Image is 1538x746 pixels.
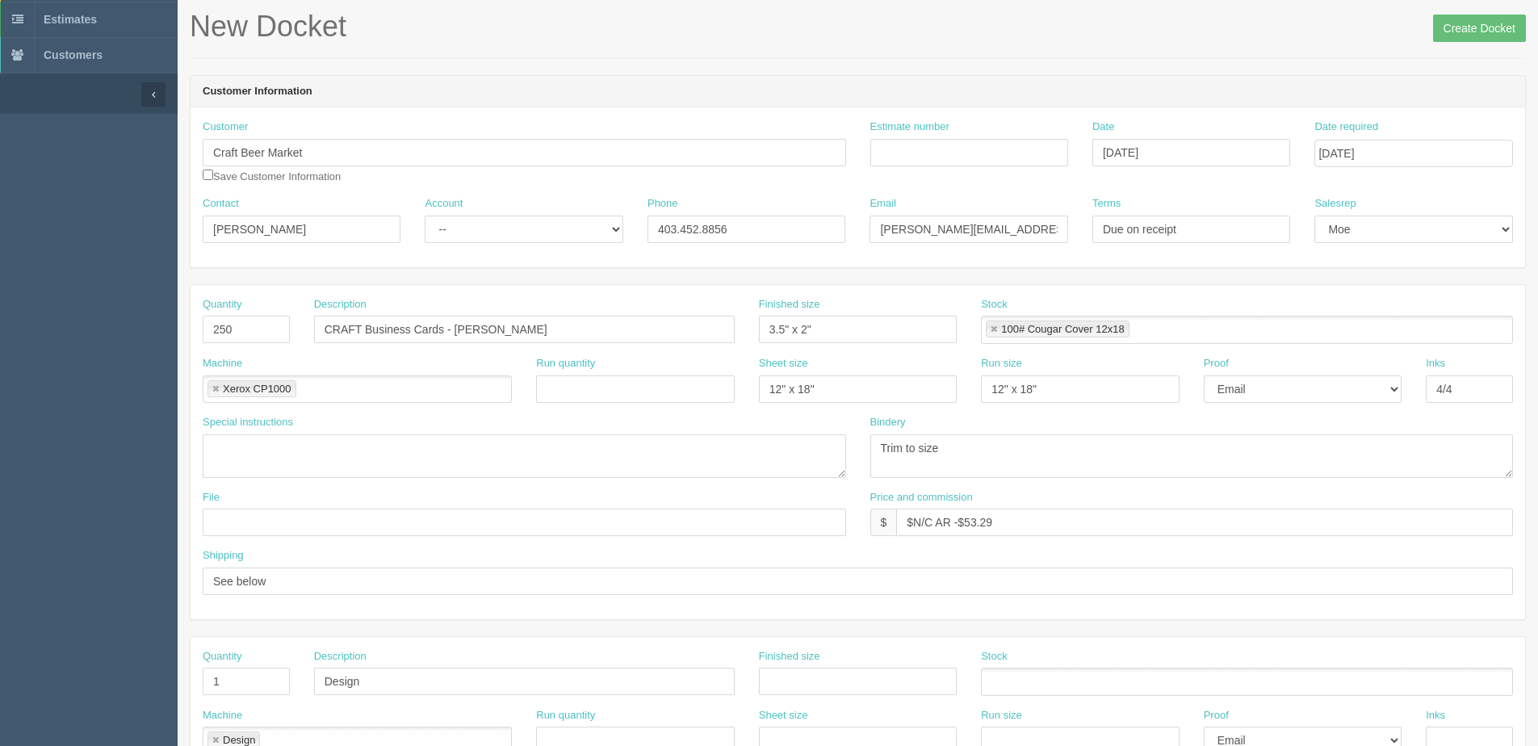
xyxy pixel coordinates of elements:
label: Customer [203,119,248,135]
div: Design [223,735,255,745]
label: Email [870,196,896,212]
label: Description [314,297,367,312]
div: 100# Cougar Cover 12x18 [1001,324,1125,334]
label: Contact [203,196,239,212]
label: Phone [647,196,678,212]
label: Run quantity [536,708,595,723]
span: Customers [44,48,103,61]
label: Date required [1314,119,1378,135]
input: Enter customer name [203,139,846,166]
label: Machine [203,356,242,371]
label: Shipping [203,548,244,564]
header: Customer Information [191,76,1525,108]
label: Salesrep [1314,196,1356,212]
div: Xerox CP1000 [223,383,291,394]
label: Run size [981,356,1022,371]
label: Bindery [870,415,906,430]
label: Price and commission [870,490,973,505]
h1: New Docket [190,10,1526,43]
label: Quantity [203,297,241,312]
label: Stock [981,649,1008,664]
label: Quantity [203,649,241,664]
label: Finished size [759,649,820,664]
label: Special instructions [203,415,293,430]
label: File [203,490,220,505]
input: Create Docket [1433,15,1526,42]
label: Date [1092,119,1114,135]
label: Inks [1426,356,1445,371]
div: Save Customer Information [203,119,846,184]
div: $ [870,509,897,536]
label: Proof [1204,356,1229,371]
label: Description [314,649,367,664]
label: Proof [1204,708,1229,723]
label: Inks [1426,708,1445,723]
label: Run size [981,708,1022,723]
label: Account [425,196,463,212]
label: Estimate number [870,119,949,135]
label: Machine [203,708,242,723]
label: Run quantity [536,356,595,371]
label: Sheet size [759,708,808,723]
label: Terms [1092,196,1121,212]
span: Estimates [44,13,97,26]
label: Stock [981,297,1008,312]
label: Sheet size [759,356,808,371]
label: Finished size [759,297,820,312]
textarea: Trim to size [870,434,1514,478]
